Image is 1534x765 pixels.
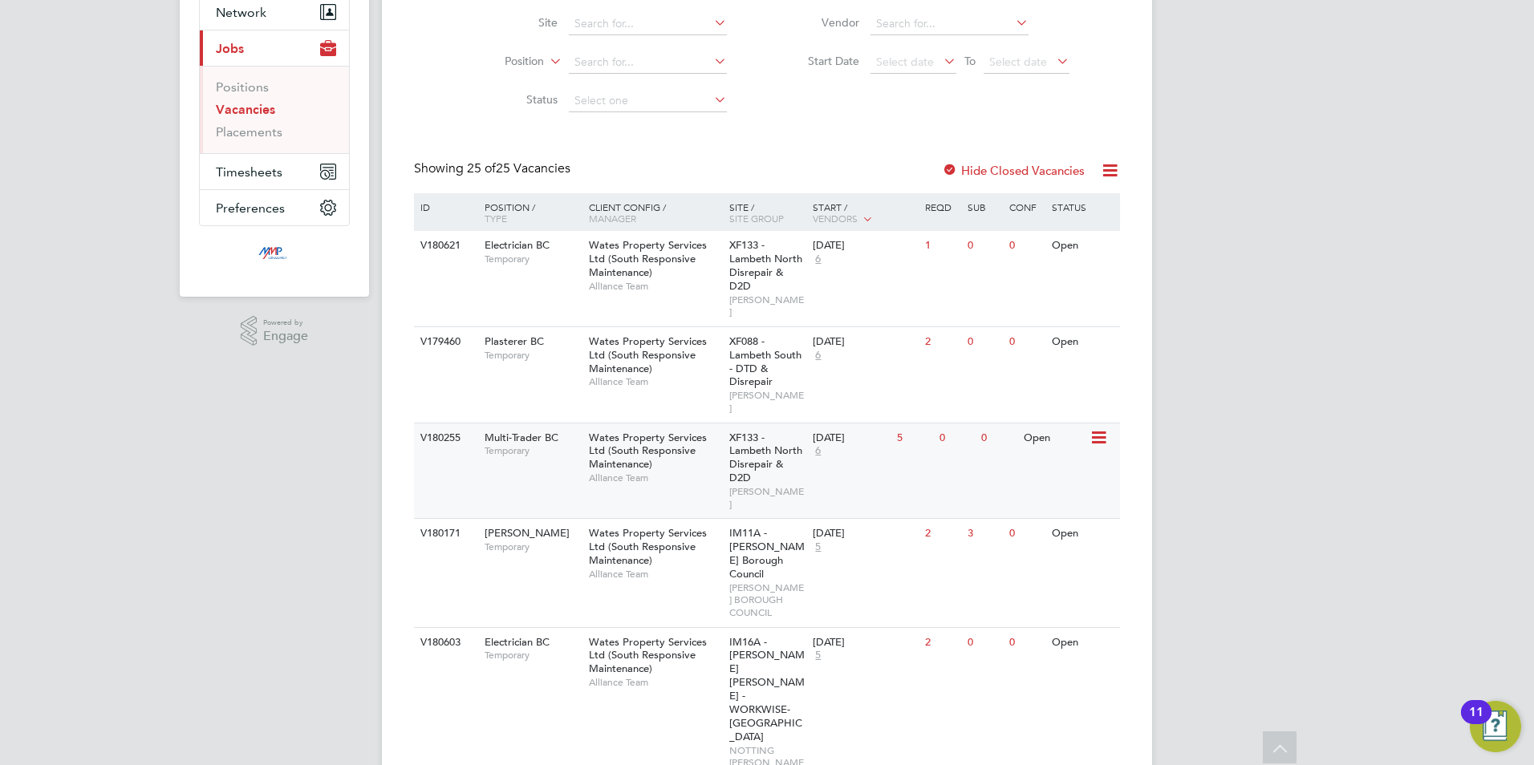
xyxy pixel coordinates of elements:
[729,526,805,581] span: IM11A - [PERSON_NAME] Borough Council
[1048,193,1118,221] div: Status
[216,164,282,180] span: Timesheets
[989,55,1047,69] span: Select date
[813,636,917,650] div: [DATE]
[921,193,963,221] div: Reqd
[485,334,544,348] span: Plasterer BC
[813,239,917,253] div: [DATE]
[569,13,727,35] input: Search for...
[729,581,806,619] span: [PERSON_NAME] BOROUGH COUNCIL
[964,193,1005,221] div: Sub
[589,526,707,567] span: Wates Property Services Ltd (South Responsive Maintenance)
[813,431,889,445] div: [DATE]
[813,253,823,266] span: 6
[216,200,285,216] span: Preferences
[589,375,721,388] span: Alliance Team
[589,635,707,676] span: Wates Property Services Ltd (South Responsive Maintenance)
[485,212,507,225] span: Type
[416,193,473,221] div: ID
[767,15,859,30] label: Vendor
[263,316,308,330] span: Powered by
[1048,327,1118,357] div: Open
[485,444,581,457] span: Temporary
[569,51,727,74] input: Search for...
[241,316,309,346] a: Powered byEngage
[964,231,1005,261] div: 0
[921,628,963,658] div: 2
[416,423,473,453] div: V180255
[1048,628,1118,658] div: Open
[813,444,823,458] span: 6
[199,242,350,268] a: Go to home page
[589,238,707,279] span: Wates Property Services Ltd (South Responsive Maintenance)
[1048,231,1118,261] div: Open
[729,635,805,743] span: IM16A - [PERSON_NAME] [PERSON_NAME] - WORKWISE- [GEOGRAPHIC_DATA]
[893,423,935,453] div: 5
[589,472,721,484] span: Alliance Team
[216,102,275,117] a: Vacancies
[252,242,298,268] img: mmpconsultancy-logo-retina.png
[473,193,585,232] div: Position /
[485,649,581,662] span: Temporary
[1005,327,1047,357] div: 0
[1048,519,1118,548] div: Open
[1020,423,1090,453] div: Open
[465,15,558,30] label: Site
[1005,628,1047,658] div: 0
[964,628,1005,658] div: 0
[1005,519,1047,548] div: 0
[921,327,963,357] div: 2
[729,334,801,389] span: XF088 - Lambeth South - DTD & Disrepair
[977,423,1019,453] div: 0
[485,635,550,649] span: Electrician BC
[767,54,859,68] label: Start Date
[942,163,1085,178] label: Hide Closed Vacancies
[1469,712,1483,733] div: 11
[876,55,934,69] span: Select date
[485,349,581,362] span: Temporary
[729,212,784,225] span: Site Group
[729,431,802,485] span: XF133 - Lambeth North Disrepair & D2D
[585,193,725,232] div: Client Config /
[725,193,810,232] div: Site /
[200,190,349,225] button: Preferences
[485,431,558,444] span: Multi-Trader BC
[813,212,858,225] span: Vendors
[935,423,977,453] div: 0
[216,79,269,95] a: Positions
[729,389,806,414] span: [PERSON_NAME]
[1005,231,1047,261] div: 0
[216,5,266,20] span: Network
[200,66,349,153] div: Jobs
[589,280,721,293] span: Alliance Team
[200,30,349,66] button: Jobs
[960,51,980,71] span: To
[729,238,802,293] span: XF133 - Lambeth North Disrepair & D2D
[921,231,963,261] div: 1
[729,485,806,510] span: [PERSON_NAME]
[467,160,496,176] span: 25 of
[416,628,473,658] div: V180603
[813,649,823,662] span: 5
[813,540,823,554] span: 5
[414,160,574,177] div: Showing
[921,519,963,548] div: 2
[216,41,244,56] span: Jobs
[485,238,550,252] span: Electrician BC
[416,231,473,261] div: V180621
[569,90,727,112] input: Select one
[465,92,558,107] label: Status
[263,330,308,343] span: Engage
[870,13,1029,35] input: Search for...
[589,334,707,375] span: Wates Property Services Ltd (South Responsive Maintenance)
[813,335,917,349] div: [DATE]
[964,519,1005,548] div: 3
[452,54,544,70] label: Position
[467,160,570,176] span: 25 Vacancies
[589,676,721,689] span: Alliance Team
[964,327,1005,357] div: 0
[216,124,282,140] a: Placements
[589,212,636,225] span: Manager
[589,568,721,581] span: Alliance Team
[813,527,917,540] div: [DATE]
[809,193,921,233] div: Start /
